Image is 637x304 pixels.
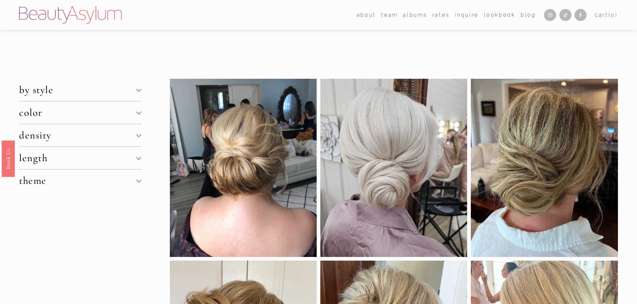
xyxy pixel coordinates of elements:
button: theme [19,170,141,192]
span: theme [19,175,136,187]
span: color [19,106,136,119]
button: by style [19,79,141,101]
span: about [357,11,376,19]
a: folder dropdown [357,10,376,20]
a: 0 items in cart [595,11,618,19]
button: density [19,124,141,146]
a: Instagram [544,9,556,21]
a: Facebook [574,9,587,21]
img: Beauty Asylum | Bridal Hair &amp; Makeup Charlotte &amp; Atlanta [19,6,122,24]
span: 0 [611,12,615,18]
span: length [19,152,136,164]
span: ( ) [609,12,618,18]
span: by style [19,84,136,96]
a: Book Us [2,140,15,177]
span: density [19,129,136,141]
button: length [19,147,141,169]
a: Blog [521,10,536,20]
span: team [381,11,398,19]
a: Rates [432,10,450,20]
a: folder dropdown [381,10,398,20]
button: color [19,101,141,124]
a: Lookbook [484,10,515,20]
a: Inquire [455,10,479,20]
a: TikTok [559,9,571,21]
a: albums [403,10,427,20]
